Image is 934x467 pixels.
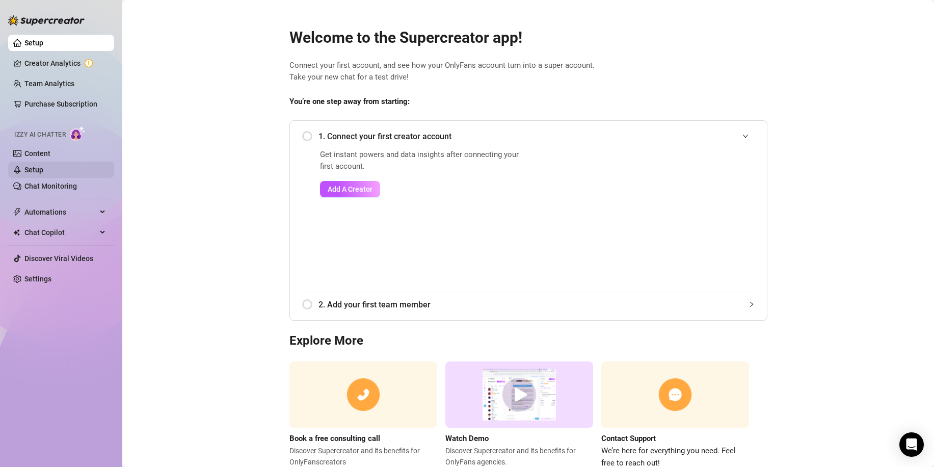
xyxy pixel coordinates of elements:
h3: Explore More [289,333,767,349]
span: 2. Add your first team member [318,298,755,311]
span: Add A Creator [328,185,372,193]
span: thunderbolt [13,208,21,216]
div: 2. Add your first team member [302,292,755,317]
img: contact support [601,361,749,428]
span: Izzy AI Chatter [14,130,66,140]
a: Add A Creator [320,181,525,197]
strong: Watch Demo [445,434,489,443]
div: 1. Connect your first creator account [302,124,755,149]
span: 1. Connect your first creator account [318,130,755,143]
img: supercreator demo [445,361,593,428]
div: Open Intercom Messenger [899,432,924,457]
a: Settings [24,275,51,283]
a: Setup [24,39,43,47]
h2: Welcome to the Supercreator app! [289,28,767,47]
iframe: Add Creators [551,149,755,279]
span: Automations [24,204,97,220]
a: Chat Monitoring [24,182,77,190]
a: Team Analytics [24,80,74,88]
img: consulting call [289,361,437,428]
span: expanded [742,133,749,139]
a: Creator Analytics exclamation-circle [24,55,106,71]
strong: Contact Support [601,434,656,443]
span: Connect your first account, and see how your OnlyFans account turn into a super account. Take you... [289,60,767,84]
a: Content [24,149,50,158]
img: AI Chatter [70,126,86,141]
img: Chat Copilot [13,229,20,236]
a: Discover Viral Videos [24,254,93,263]
a: Setup [24,166,43,174]
span: Get instant powers and data insights after connecting your first account. [320,149,525,173]
strong: You’re one step away from starting: [289,97,410,106]
a: Purchase Subscription [24,100,97,108]
button: Add A Creator [320,181,380,197]
img: logo-BBDzfeDw.svg [8,15,85,25]
span: collapsed [749,301,755,307]
strong: Book a free consulting call [289,434,380,443]
span: Chat Copilot [24,224,97,241]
